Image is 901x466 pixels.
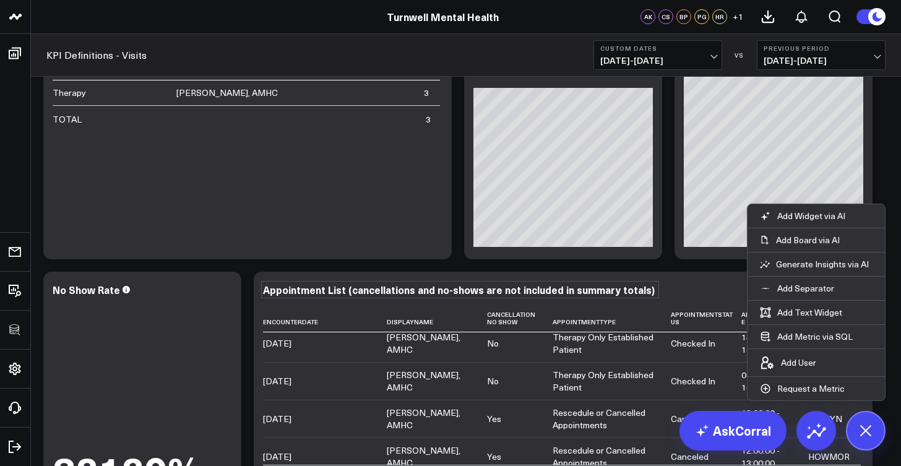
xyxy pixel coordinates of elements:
[777,383,845,394] p: Request a Metric
[712,9,727,24] div: HR
[808,451,850,463] div: HOWMOR
[263,337,291,350] div: [DATE]
[676,9,691,24] div: BP
[694,9,709,24] div: PG
[53,113,82,126] div: TOTAL
[593,40,722,70] button: Custom Dates[DATE]-[DATE]
[487,337,499,350] div: No
[730,9,745,24] button: +1
[553,331,660,356] div: Therapy Only Established Patient
[764,56,879,66] span: [DATE] - [DATE]
[263,451,291,463] div: [DATE]
[748,228,885,252] button: Add Board via AI
[176,87,278,99] div: [PERSON_NAME], AMHC
[671,304,741,332] th: Appointmentstatus
[387,407,476,431] div: [PERSON_NAME], AMHC
[748,204,858,228] button: Add Widget via AI
[781,357,816,368] p: Add User
[53,87,86,99] div: Therapy
[748,277,847,300] button: Add Separator
[733,12,743,21] span: + 1
[263,413,291,425] div: [DATE]
[263,283,657,296] div: Appointment List (cancellations and no-shows are not included in summary totals)
[741,331,797,356] div: 14:00:00 - 15:00:00
[424,87,429,99] div: 3
[776,259,869,270] p: Generate Insights via AI
[671,451,709,463] div: Canceled
[487,375,499,387] div: No
[553,407,660,431] div: Rescedule or Cancelled Appointments
[671,375,715,387] div: Checked In
[764,45,879,52] b: Previous Period
[658,9,673,24] div: CS
[679,411,787,451] a: AskCorral
[757,40,886,70] button: Previous Period[DATE]-[DATE]
[487,413,501,425] div: Yes
[46,48,147,62] a: KPI Definitions - Visits
[600,45,715,52] b: Custom Dates
[53,283,120,296] div: No Show Rate
[600,56,715,66] span: [DATE] - [DATE]
[776,235,840,246] p: Add Board via AI
[426,113,431,126] div: 3
[741,407,797,431] div: 12:00:00 - 13:00:00
[748,349,829,376] button: Add User
[387,369,476,394] div: [PERSON_NAME], AMHC
[387,331,476,356] div: [PERSON_NAME], AMHC
[263,375,291,387] div: [DATE]
[487,304,553,332] th: Cancellation No Show
[671,413,709,425] div: Canceled
[387,304,487,332] th: Displayname
[387,10,499,24] a: Turnwell Mental Health
[671,337,715,350] div: Checked In
[748,252,885,276] button: Generate Insights via AI
[748,301,855,324] button: Add Text Widget
[263,304,387,332] th: Encounterdate
[777,210,845,222] p: Add Widget via AI
[748,325,865,348] button: Add Metric via SQL
[553,304,671,332] th: Appointmenttype
[741,369,797,394] div: 09:00:00 - 10:00:00
[487,451,501,463] div: Yes
[741,304,808,332] th: Appointmenttime
[777,283,834,294] p: Add Separator
[728,51,751,59] div: VS
[553,369,660,394] div: Therapy Only Established Patient
[640,9,655,24] div: AK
